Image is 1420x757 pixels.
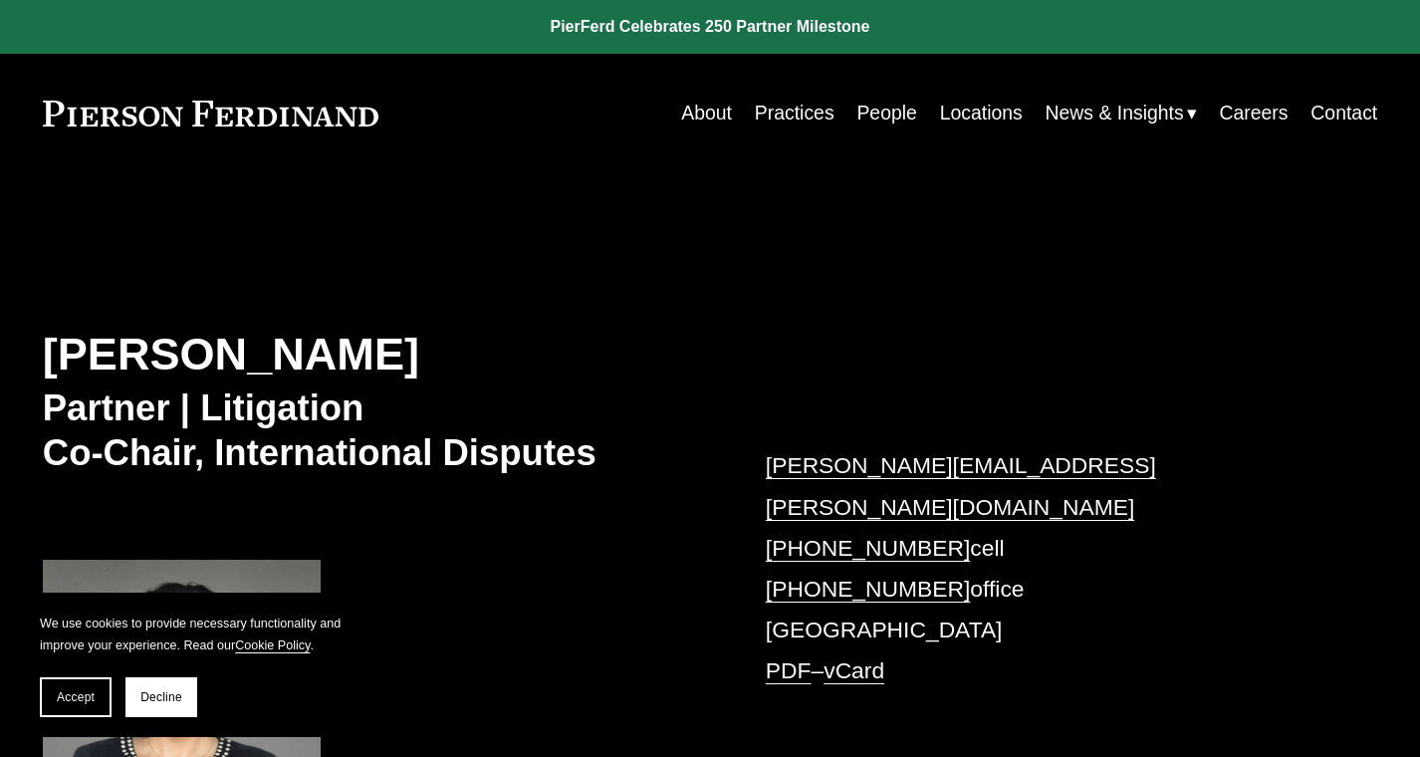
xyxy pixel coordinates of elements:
span: Accept [57,690,95,704]
a: [PERSON_NAME][EMAIL_ADDRESS][PERSON_NAME][DOMAIN_NAME] [766,452,1156,519]
a: [PHONE_NUMBER] [766,535,971,561]
a: Locations [940,94,1023,132]
a: Contact [1310,94,1377,132]
a: Careers [1220,94,1289,132]
span: News & Insights [1046,96,1184,130]
p: We use cookies to provide necessary functionality and improve your experience. Read our . [40,613,358,657]
a: Practices [755,94,834,132]
p: cell office [GEOGRAPHIC_DATA] – [766,445,1322,691]
a: vCard [824,657,884,683]
button: Decline [125,677,197,717]
h2: [PERSON_NAME] [43,328,710,382]
h3: Partner | Litigation Co-Chair, International Disputes [43,385,710,475]
a: folder dropdown [1046,94,1197,132]
section: Cookie banner [20,593,378,737]
a: About [681,94,732,132]
span: Decline [140,690,182,704]
a: PDF [766,657,812,683]
a: People [856,94,916,132]
button: Accept [40,677,112,717]
a: Cookie Policy [235,638,310,652]
a: [PHONE_NUMBER] [766,576,971,602]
